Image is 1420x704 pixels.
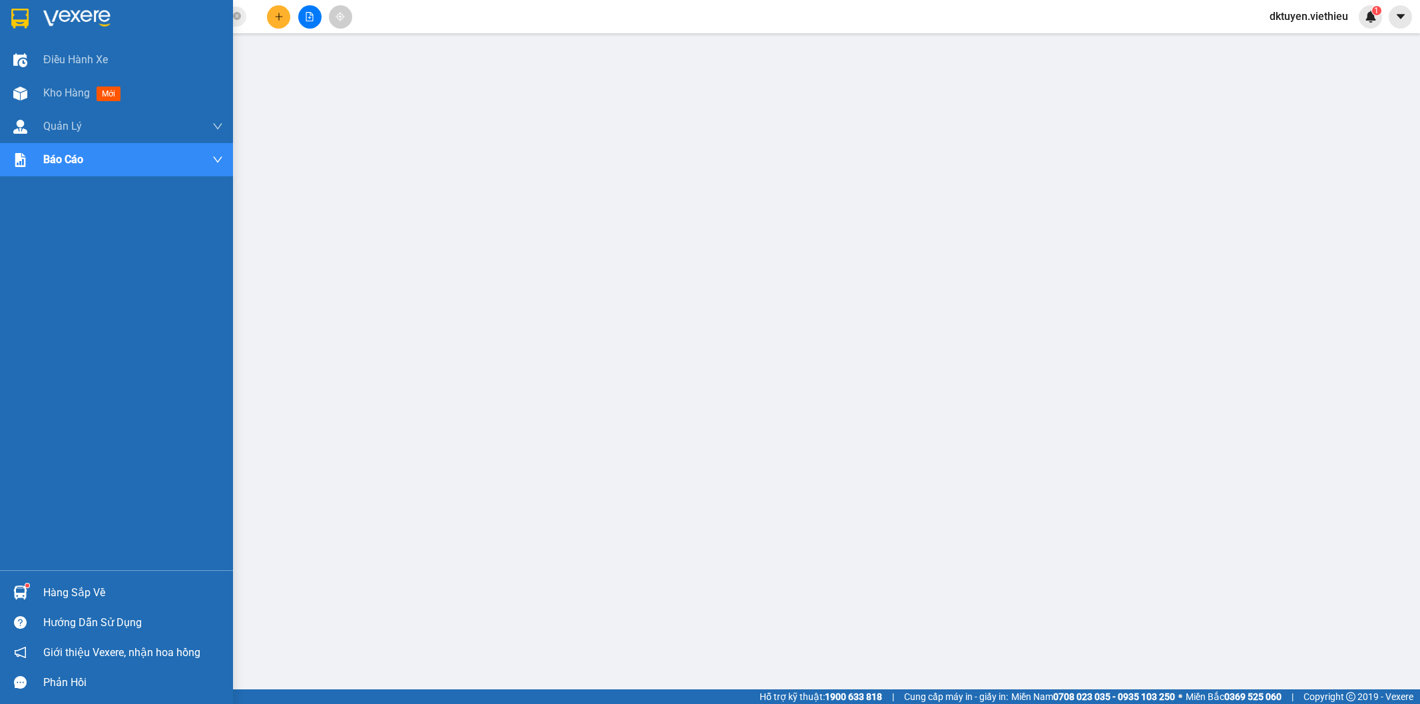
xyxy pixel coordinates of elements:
span: Miền Bắc [1186,689,1282,704]
strong: 1900 633 818 [825,691,882,702]
span: Cung cấp máy in - giấy in: [904,689,1008,704]
div: Hướng dẫn sử dụng [43,613,223,633]
span: file-add [305,12,314,21]
span: dktuyen.viethieu [1259,8,1359,25]
span: Kho hàng [43,87,90,99]
span: question-circle [14,616,27,629]
img: solution-icon [13,153,27,167]
span: 1 [1374,6,1379,15]
span: notification [14,646,27,659]
sup: 1 [25,584,29,588]
span: close-circle [233,11,241,23]
img: warehouse-icon [13,586,27,600]
span: plus [274,12,284,21]
button: caret-down [1389,5,1412,29]
span: close-circle [233,12,241,20]
span: ⚪️ [1178,694,1182,699]
img: logo-vxr [11,9,29,29]
div: Hàng sắp về [43,583,223,603]
span: | [1292,689,1294,704]
div: Phản hồi [43,673,223,693]
img: warehouse-icon [13,120,27,134]
span: down [212,154,223,165]
span: Giới thiệu Vexere, nhận hoa hồng [43,644,200,661]
span: | [892,689,894,704]
img: warehouse-icon [13,53,27,67]
span: Quản Lý [43,118,82,134]
span: Miền Nam [1011,689,1175,704]
button: aim [329,5,352,29]
span: caret-down [1395,11,1407,23]
button: plus [267,5,290,29]
button: file-add [298,5,322,29]
span: down [212,121,223,132]
span: Điều hành xe [43,51,108,68]
span: Hỗ trợ kỹ thuật: [760,689,882,704]
img: warehouse-icon [13,87,27,100]
span: Báo cáo [43,151,83,168]
span: aim [336,12,345,21]
span: copyright [1346,692,1355,701]
sup: 1 [1372,6,1381,15]
strong: 0708 023 035 - 0935 103 250 [1053,691,1175,702]
strong: 0369 525 060 [1224,691,1282,702]
span: mới [97,87,120,101]
span: message [14,676,27,689]
img: icon-new-feature [1365,11,1377,23]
